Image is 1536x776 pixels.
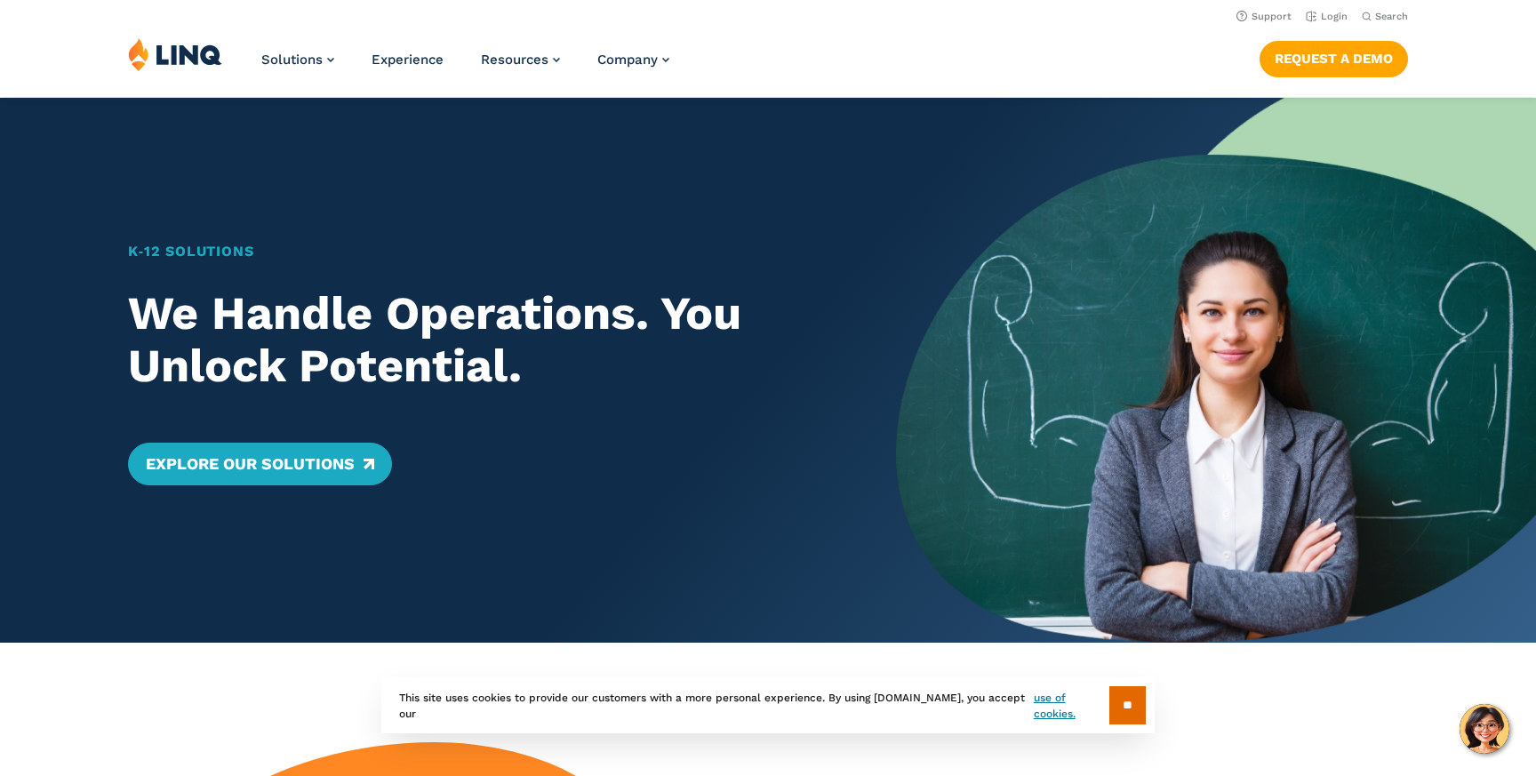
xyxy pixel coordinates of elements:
[381,677,1155,733] div: This site uses cookies to provide our customers with a more personal experience. By using [DOMAIN...
[1362,10,1408,23] button: Open Search Bar
[261,52,334,68] a: Solutions
[597,52,669,68] a: Company
[372,52,444,68] a: Experience
[1375,11,1408,22] span: Search
[261,52,323,68] span: Solutions
[128,287,834,394] h2: We Handle Operations. You Unlock Potential.
[128,443,392,485] a: Explore Our Solutions
[481,52,548,68] span: Resources
[1034,690,1109,722] a: use of cookies.
[597,52,658,68] span: Company
[1460,704,1509,754] button: Hello, have a question? Let’s chat.
[261,37,669,96] nav: Primary Navigation
[1306,11,1348,22] a: Login
[128,37,222,71] img: LINQ | K‑12 Software
[1260,37,1408,76] nav: Button Navigation
[128,241,834,262] h1: K‑12 Solutions
[1236,11,1292,22] a: Support
[896,98,1536,643] img: Home Banner
[1260,41,1408,76] a: Request a Demo
[481,52,560,68] a: Resources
